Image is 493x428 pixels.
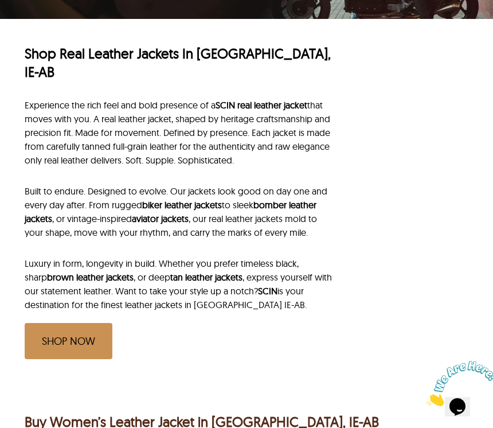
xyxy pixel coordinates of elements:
[170,271,242,283] a: tan leather jackets
[25,256,335,312] p: Luxury in form, longevity in build. Whether you prefer timeless black, sharp , or deep , express ...
[25,45,335,80] h1: Shop Real Leather Jackets In [GEOGRAPHIC_DATA], IE-AB
[25,184,335,239] p: Built to endure. Designed to evolve. Our jackets look good on day one and every day after. From r...
[5,5,76,50] img: Chat attention grabber
[132,213,189,224] a: aviator jackets
[47,271,134,283] a: brown leather jackets
[258,285,277,297] a: SCIN
[25,323,112,359] a: SHOP NOW
[25,98,335,167] p: Experience the rich feel and bold presence of a that moves with you. A real leather jacket, shape...
[422,356,493,411] iframe: chat widget
[142,199,222,211] a: biker leather jackets
[216,99,235,111] a: SCIN
[237,99,307,111] a: real leather jacket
